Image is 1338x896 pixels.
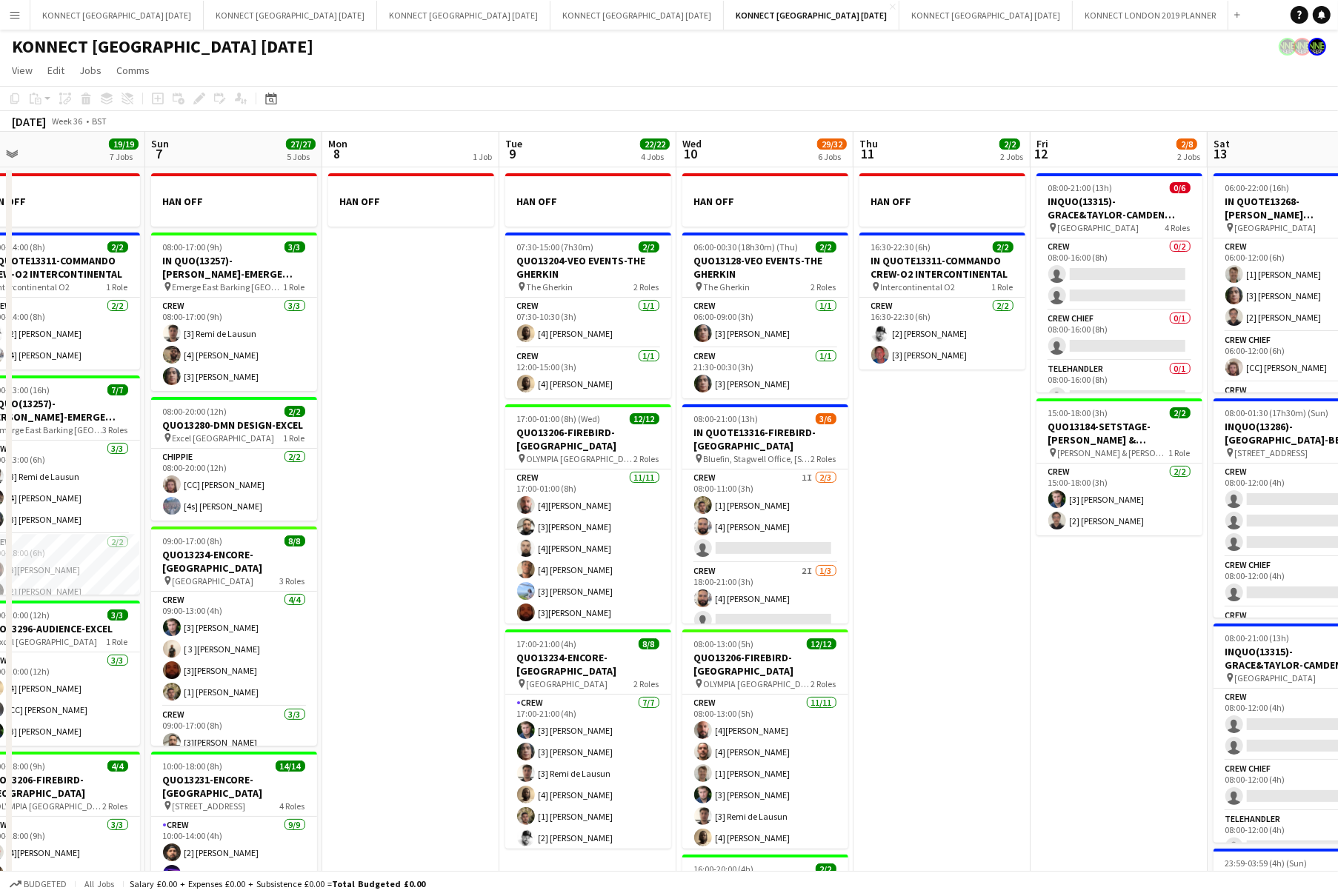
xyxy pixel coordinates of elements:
[109,138,139,150] span: 19/19
[116,64,150,77] span: Comms
[1058,222,1139,233] span: [GEOGRAPHIC_DATA]
[1073,1,1228,30] button: KONNECT LONDON 2019 PLANNER
[859,233,1025,370] app-job-card: 16:30-22:30 (6h)2/2IN QUOTE13311-COMMANDO CREW-O2 INTERCONTINENTAL Intercontinental O21 RoleCrew2...
[163,760,223,772] span: 10:00-18:00 (8h)
[107,609,128,621] span: 3/3
[640,138,670,150] span: 22/22
[284,281,305,292] span: 1 Role
[505,404,671,623] app-job-card: 17:00-01:00 (8h) (Wed)12/12QUO13206-FIREBIRD-[GEOGRAPHIC_DATA] OLYMPIA [GEOGRAPHIC_DATA]2 RolesCr...
[1235,222,1317,233] span: [GEOGRAPHIC_DATA]
[286,138,316,150] span: 27/27
[682,195,848,208] h3: HAN OFF
[151,449,317,521] app-card-role: CHIPPIE2/208:00-20:00 (12h)[CC] [PERSON_NAME][4s] [PERSON_NAME]
[1225,407,1329,418] span: 08:00-01:30 (17h30m) (Sun)
[694,638,754,649] span: 08:00-13:00 (5h)
[284,535,305,546] span: 8/8
[811,453,836,464] span: 2 Roles
[505,173,671,227] div: HAN OFF
[682,298,848,348] app-card-role: Crew1/106:00-09:00 (3h)[3] [PERSON_NAME]
[151,418,317,432] h3: QUO13280-DMN DESIGN-EXCEL
[1036,398,1202,535] app-job-card: 15:00-18:00 (3h)2/2QUO13184-SETSTAGE-[PERSON_NAME] & [PERSON_NAME] [PERSON_NAME] & [PERSON_NAME],...
[79,64,101,77] span: Jobs
[857,145,878,162] span: 11
[1211,145,1230,162] span: 13
[287,151,315,162] div: 5 Jobs
[163,535,223,546] span: 09:00-17:00 (8h)
[107,384,128,395] span: 7/7
[7,876,69,892] button: Budgeted
[682,469,848,563] app-card-role: Crew1I2/308:00-11:00 (3h)[1] [PERSON_NAME][4] [PERSON_NAME]
[151,548,317,575] h3: QUO13234-ENCORE-[GEOGRAPHIC_DATA]
[1036,361,1202,411] app-card-role: Telehandler0/108:00-16:00 (8h)
[1036,195,1202,221] h3: INQUO(13315)-GRACE&TAYLOR-CAMDEN MUSIC FESTIVAL
[859,137,878,150] span: Thu
[505,137,522,150] span: Tue
[859,254,1025,281] h3: IN QUOTE13311-COMMANDO CREW-O2 INTERCONTINENTAL
[151,592,317,706] app-card-role: Crew4/409:00-13:00 (4h)[3] [PERSON_NAME][ 3 ][PERSON_NAME][3][PERSON_NAME][1] [PERSON_NAME]
[332,878,425,889] span: Total Budgeted £0.00
[992,281,1014,292] span: 1 Role
[503,145,522,162] span: 9
[110,151,138,162] div: 7 Jobs
[505,195,671,208] h3: HAN OFF
[130,878,425,889] div: Salary £0.00 + Expenses £0.00 + Subsistence £0.00 =
[505,254,671,281] h3: QUO13204-VEO EVENTS-THE GHERKIN
[517,638,577,649] span: 17:00-21:00 (4h)
[859,298,1025,370] app-card-role: Crew2/216:30-22:30 (6h)[2] [PERSON_NAME][3] [PERSON_NAME]
[680,145,702,162] span: 10
[1308,38,1326,56] app-user-avatar: Konnect 24hr EMERGENCY NR*
[151,526,317,746] app-job-card: 09:00-17:00 (8h)8/8QUO13234-ENCORE-[GEOGRAPHIC_DATA] [GEOGRAPHIC_DATA]3 RolesCrew4/409:00-13:00 (...
[505,695,671,874] app-card-role: Crew7/717:00-21:00 (4h)[3] [PERSON_NAME][3] [PERSON_NAME][3] Remi de Lausun[4] [PERSON_NAME][1] [...
[682,426,848,452] h3: IN QUOTE13316-FIREBIRD-[GEOGRAPHIC_DATA]
[816,241,836,253] span: 2/2
[859,173,1025,227] div: HAN OFF
[110,61,156,80] a: Comms
[999,138,1020,150] span: 2/2
[377,1,550,30] button: KONNECT [GEOGRAPHIC_DATA] [DATE]
[634,453,659,464] span: 2 Roles
[881,281,956,292] span: Intercontinental O2
[505,469,671,735] app-card-role: Crew11/1117:00-01:00 (8h)[4][PERSON_NAME][3][PERSON_NAME][4][PERSON_NAME][4] [PERSON_NAME][3] [PE...
[163,406,227,417] span: 08:00-20:00 (12h)
[505,651,671,678] h3: QUO13234-ENCORE-[GEOGRAPHIC_DATA]
[284,432,305,444] span: 1 Role
[151,233,317,391] app-job-card: 08:00-17:00 (9h)3/3IN QUO(13257)-[PERSON_NAME]-EMERGE EAST Emerge East Barking [GEOGRAPHIC_DATA] ...
[151,706,317,800] app-card-role: Crew3/309:00-17:00 (8h)[3][PERSON_NAME]
[816,413,836,424] span: 3/6
[1036,173,1202,392] app-job-card: 08:00-21:00 (13h)0/6INQUO(13315)-GRACE&TAYLOR-CAMDEN MUSIC FESTIVAL [GEOGRAPHIC_DATA]4 RolesCrew0...
[151,173,317,227] div: HAN OFF
[12,114,46,129] div: [DATE]
[107,760,128,772] span: 4/4
[284,241,305,253] span: 3/3
[1225,632,1290,643] span: 08:00-21:00 (13h)
[1165,222,1191,233] span: 4 Roles
[151,397,317,521] app-job-card: 08:00-20:00 (12h)2/2QUO13280-DMN DESIGN-EXCEL Excel [GEOGRAPHIC_DATA]1 RoleCHIPPIE2/208:00-20:00 ...
[1169,447,1191,458] span: 1 Role
[682,629,848,849] app-job-card: 08:00-13:00 (5h)12/12QUO13206-FIREBIRD-[GEOGRAPHIC_DATA] OLYMPIA [GEOGRAPHIC_DATA]2 RolesCrew11/1...
[1170,182,1191,193] span: 0/6
[505,629,671,849] app-job-card: 17:00-21:00 (4h)8/8QUO13234-ENCORE-[GEOGRAPHIC_DATA] [GEOGRAPHIC_DATA]2 RolesCrew7/717:00-21:00 (...
[1235,672,1317,683] span: [GEOGRAPHIC_DATA]
[634,281,659,292] span: 2 Roles
[151,298,317,391] app-card-role: Crew3/308:00-17:00 (9h)[3] Remi de Lausun[4] [PERSON_NAME][3] [PERSON_NAME]
[682,254,848,281] h3: QUO13128-VEO EVENTS-THE GHERKIN
[1170,407,1191,418] span: 2/2
[1176,138,1197,150] span: 2/8
[1235,447,1308,458] span: [STREET_ADDRESS]
[163,241,223,253] span: 08:00-17:00 (9h)
[899,1,1073,30] button: KONNECT [GEOGRAPHIC_DATA] [DATE]
[328,195,494,208] h3: HAN OFF
[694,241,799,253] span: 06:00-00:30 (18h30m) (Thu)
[173,432,275,444] span: Excel [GEOGRAPHIC_DATA]
[12,64,33,77] span: View
[859,195,1025,208] h3: HAN OFF
[527,453,634,464] span: OLYMPIA [GEOGRAPHIC_DATA]
[639,241,659,253] span: 2/2
[694,413,759,424] span: 08:00-21:00 (13h)
[328,137,347,150] span: Mon
[103,424,128,435] span: 3 Roles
